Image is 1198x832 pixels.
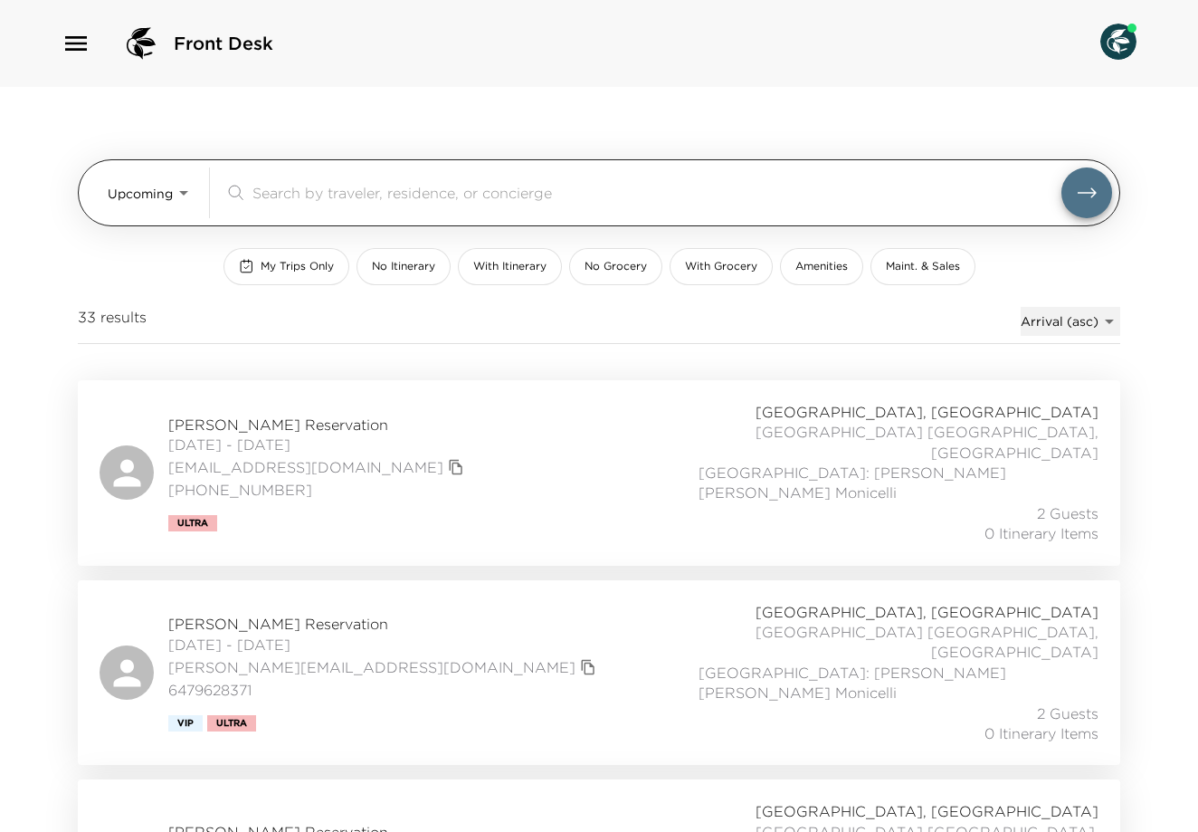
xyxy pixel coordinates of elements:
span: 0 Itinerary Items [984,523,1098,543]
span: Front Desk [174,31,273,56]
button: With Itinerary [458,248,562,285]
span: [PERSON_NAME] Reservation [168,614,601,634]
button: copy primary member email [443,454,469,480]
span: Maint. & Sales [886,259,960,274]
button: copy primary member email [575,655,601,680]
span: [GEOGRAPHIC_DATA], [GEOGRAPHIC_DATA] [756,801,1098,821]
span: Ultra [216,718,247,729]
span: [GEOGRAPHIC_DATA] [GEOGRAPHIC_DATA], [GEOGRAPHIC_DATA] [699,622,1098,663]
span: Arrival (asc) [1021,313,1098,330]
span: [GEOGRAPHIC_DATA], [GEOGRAPHIC_DATA] [756,602,1098,622]
span: 0 Itinerary Items [984,723,1098,743]
input: Search by traveler, residence, or concierge [252,182,1061,203]
a: [EMAIL_ADDRESS][DOMAIN_NAME] [168,457,443,477]
span: Vip [177,718,194,729]
span: My Trips Only [261,259,334,274]
span: With Itinerary [473,259,547,274]
span: [DATE] - [DATE] [168,635,601,655]
span: 2 Guests [1037,703,1098,723]
span: No Itinerary [372,259,435,274]
span: Upcoming [108,186,173,202]
span: With Grocery [685,259,757,274]
a: [PERSON_NAME][EMAIL_ADDRESS][DOMAIN_NAME] [168,657,575,677]
span: [GEOGRAPHIC_DATA] [GEOGRAPHIC_DATA], [GEOGRAPHIC_DATA] [699,422,1098,463]
span: No Grocery [585,259,647,274]
img: User [1100,24,1136,60]
span: 2 Guests [1037,503,1098,523]
span: 6479628371 [168,680,601,700]
span: [GEOGRAPHIC_DATA]: [PERSON_NAME] [PERSON_NAME] Monicelli [699,463,1098,503]
span: Amenities [795,259,848,274]
span: 33 results [78,307,147,336]
button: Maint. & Sales [870,248,975,285]
span: [DATE] - [DATE] [168,435,469,454]
span: [PHONE_NUMBER] [168,480,469,500]
button: With Grocery [670,248,773,285]
img: logo [119,22,163,65]
span: [GEOGRAPHIC_DATA]: [PERSON_NAME] [PERSON_NAME] Monicelli [699,663,1098,703]
span: Ultra [177,518,208,529]
a: [PERSON_NAME] Reservation[DATE] - [DATE][PERSON_NAME][EMAIL_ADDRESS][DOMAIN_NAME]copy primary mem... [78,580,1120,766]
button: No Itinerary [357,248,451,285]
button: My Trips Only [223,248,349,285]
span: [PERSON_NAME] Reservation [168,415,469,435]
a: [PERSON_NAME] Reservation[DATE] - [DATE][EMAIL_ADDRESS][DOMAIN_NAME]copy primary member email[PHO... [78,380,1120,566]
span: [GEOGRAPHIC_DATA], [GEOGRAPHIC_DATA] [756,402,1098,422]
button: Amenities [780,248,863,285]
button: No Grocery [569,248,662,285]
